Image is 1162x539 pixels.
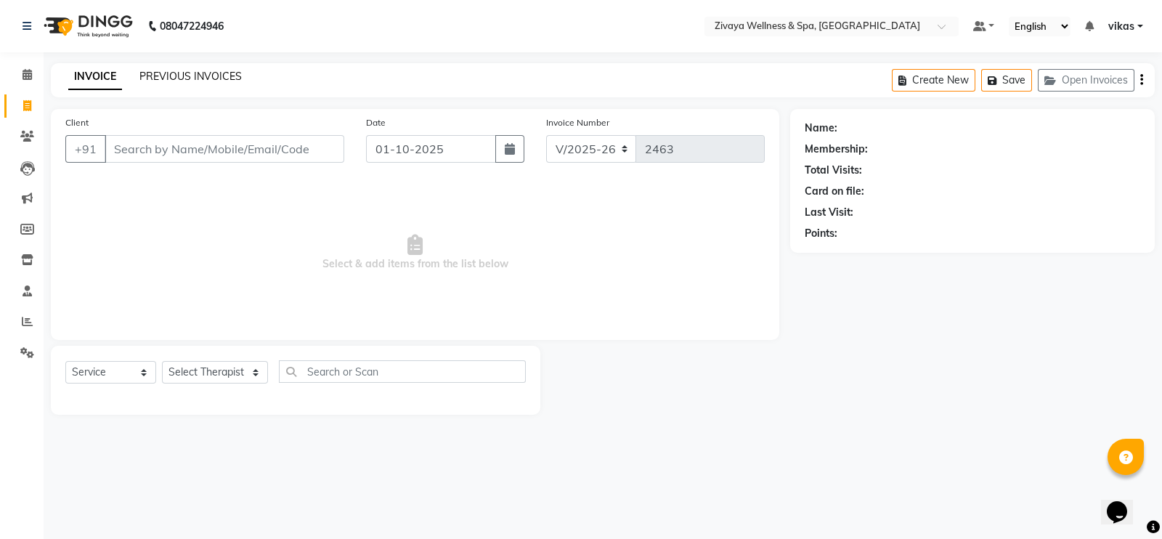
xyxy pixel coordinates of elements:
[65,180,765,325] span: Select & add items from the list below
[805,226,837,241] div: Points:
[65,135,106,163] button: +91
[65,116,89,129] label: Client
[805,205,853,220] div: Last Visit:
[805,163,862,178] div: Total Visits:
[981,69,1032,92] button: Save
[279,360,526,383] input: Search or Scan
[160,6,224,46] b: 08047224946
[366,116,386,129] label: Date
[1101,481,1147,524] iframe: chat widget
[1108,19,1134,34] span: vikas
[1038,69,1134,92] button: Open Invoices
[546,116,609,129] label: Invoice Number
[37,6,137,46] img: logo
[805,121,837,136] div: Name:
[805,184,864,199] div: Card on file:
[139,70,242,83] a: PREVIOUS INVOICES
[68,64,122,90] a: INVOICE
[892,69,975,92] button: Create New
[805,142,868,157] div: Membership:
[105,135,344,163] input: Search by Name/Mobile/Email/Code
